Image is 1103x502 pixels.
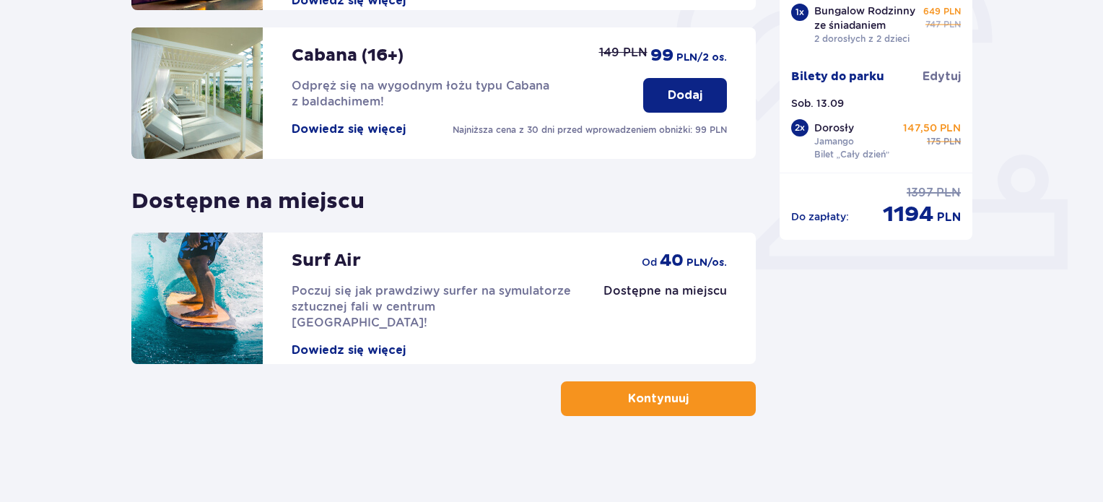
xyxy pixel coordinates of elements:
[660,250,684,272] p: 40
[676,51,727,65] p: PLN /2 os.
[791,209,849,224] p: Do zapłaty :
[292,79,549,108] span: Odpręż się na wygodnym łożu typu Cabana z baldachimem!
[131,27,263,159] img: attraction
[292,342,406,358] button: Dowiedz się więcej
[943,18,961,31] p: PLN
[292,284,571,329] span: Poczuj się jak prawdziwy surfer na symulatorze sztucznej fali w centrum [GEOGRAPHIC_DATA]!
[686,256,727,270] p: PLN /os.
[937,209,961,225] p: PLN
[814,135,854,148] p: Jamango
[561,381,756,416] button: Kontynuuj
[903,121,961,135] p: 147,50 PLN
[603,283,727,299] p: Dostępne na miejscu
[643,78,727,113] button: Dodaj
[814,33,910,46] p: 2 dorosłych z 2 dzieci
[923,69,961,85] a: Edytuj
[925,18,941,31] p: 747
[292,250,361,272] p: Surf Air
[936,185,961,201] p: PLN
[883,201,934,228] p: 1194
[943,5,961,18] p: PLN
[791,69,884,85] p: Bilety do parku
[791,4,808,21] div: 1 x
[927,135,941,148] p: 175
[791,119,808,137] div: 2 x
[668,87,702,103] p: Dodaj
[814,4,918,33] p: Bungalow Rodzinny ze śniadaniem
[814,121,854,135] p: Dorosły
[292,45,404,66] p: Cabana (16+)
[131,176,365,215] p: Dostępne na miejscu
[791,96,844,111] p: Sob. 13.09
[131,233,263,364] img: attraction
[599,45,648,61] p: 149 PLN
[292,121,406,137] button: Dowiedz się więcej
[628,391,689,407] p: Kontynuuj
[923,5,941,18] p: 649
[642,255,657,269] p: od
[943,135,961,148] p: PLN
[453,124,727,137] p: Najniższa cena z 30 dni przed wprowadzeniem obniżki: 99 PLN
[814,148,890,161] p: Bilet „Cały dzień”
[650,45,673,66] p: 99
[907,185,933,201] p: 1397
